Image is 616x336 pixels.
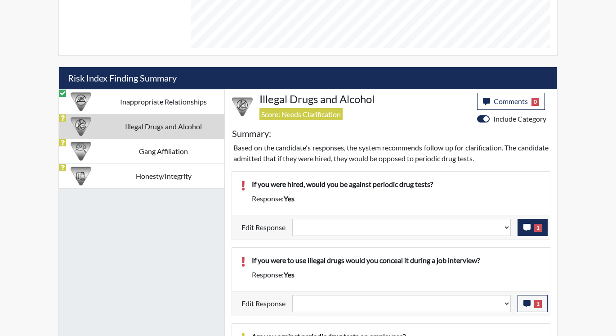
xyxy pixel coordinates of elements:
[103,89,224,114] td: Inappropriate Relationships
[259,93,470,106] h4: Illegal Drugs and Alcohol
[103,163,224,188] td: Honesty/Integrity
[71,166,91,186] img: CATEGORY%20ICON-11.a5f294f4.png
[241,219,286,236] label: Edit Response
[494,97,528,105] span: Comments
[534,300,542,308] span: 1
[71,116,91,137] img: CATEGORY%20ICON-12.0f6f1024.png
[477,93,545,110] button: Comments0
[71,91,91,112] img: CATEGORY%20ICON-14.139f8ef7.png
[286,219,518,236] div: Update the test taker's response, the change might impact the score
[245,193,548,204] div: Response:
[241,295,286,312] label: Edit Response
[534,224,542,232] span: 1
[232,96,253,117] img: CATEGORY%20ICON-12.0f6f1024.png
[252,179,541,190] p: If you were hired, would you be against periodic drug tests?
[286,295,518,312] div: Update the test taker's response, the change might impact the score
[103,114,224,139] td: Illegal Drugs and Alcohol
[252,255,541,266] p: If you were to use illegal drugs would you conceal it during a job interview?
[71,141,91,162] img: CATEGORY%20ICON-02.2c5dd649.png
[259,108,343,120] span: Score: Needs Clarification
[518,295,548,312] button: 1
[531,98,539,106] span: 0
[284,194,295,203] span: yes
[245,269,548,280] div: Response:
[284,270,295,279] span: yes
[233,142,549,164] p: Based on the candidate's responses, the system recommends follow up for clarification. The candid...
[493,114,546,124] label: Include Category
[518,219,548,236] button: 1
[232,128,271,139] h5: Summary:
[59,67,557,89] h5: Risk Index Finding Summary
[103,139,224,163] td: Gang Affiliation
